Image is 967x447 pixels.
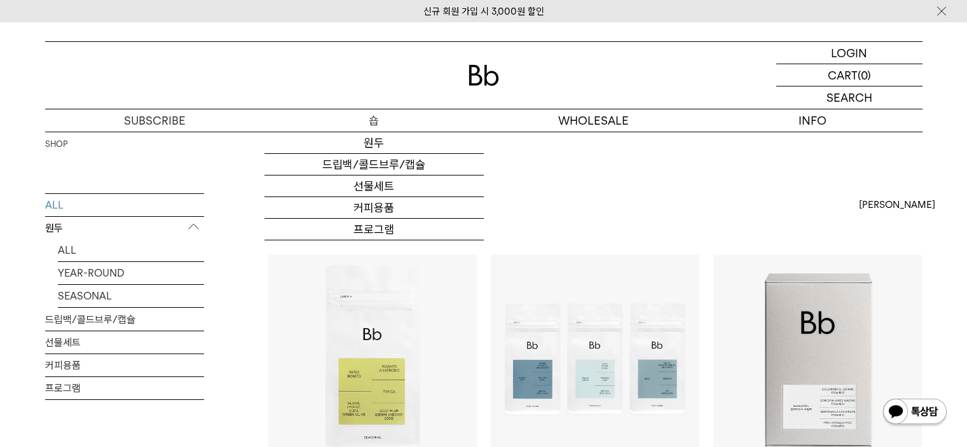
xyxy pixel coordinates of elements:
[264,175,484,197] a: 선물세트
[826,86,872,109] p: SEARCH
[776,42,922,64] a: LOGIN
[484,109,703,132] p: WHOLESALE
[264,132,484,154] a: 원두
[858,64,871,86] p: (0)
[45,354,204,376] a: 커피용품
[776,64,922,86] a: CART (0)
[859,197,935,212] span: [PERSON_NAME]
[828,64,858,86] p: CART
[45,331,204,354] a: 선물세트
[45,217,204,240] p: 원두
[45,109,264,132] a: SUBSCRIBE
[264,219,484,240] a: 프로그램
[45,138,67,151] a: SHOP
[58,262,204,284] a: YEAR-ROUND
[45,194,204,216] a: ALL
[882,397,948,428] img: 카카오톡 채널 1:1 채팅 버튼
[469,65,499,86] img: 로고
[831,42,867,64] p: LOGIN
[58,239,204,261] a: ALL
[45,377,204,399] a: 프로그램
[264,154,484,175] a: 드립백/콜드브루/캡슐
[703,109,922,132] p: INFO
[45,308,204,331] a: 드립백/콜드브루/캡슐
[423,6,544,17] a: 신규 회원 가입 시 3,000원 할인
[58,285,204,307] a: SEASONAL
[264,197,484,219] a: 커피용품
[264,109,484,132] a: 숍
